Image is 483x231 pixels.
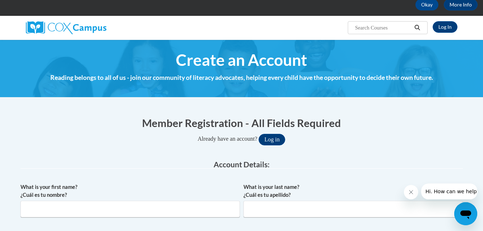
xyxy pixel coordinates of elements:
[454,202,477,225] iframe: Button to launch messaging window
[4,5,58,11] span: Hi. How can we help?
[243,183,463,199] label: What is your last name? ¿Cuál es tu apellido?
[421,184,477,199] iframe: Message from company
[354,23,412,32] input: Search Courses
[198,136,258,142] span: Already have an account?
[412,23,423,32] button: Search
[259,134,285,145] button: Log in
[404,185,418,199] iframe: Close message
[433,21,457,33] a: Log In
[20,201,240,217] input: Metadata input
[20,115,463,130] h1: Member Registration - All Fields Required
[243,201,463,217] input: Metadata input
[26,21,106,34] img: Cox Campus
[20,73,463,82] h4: Reading belongs to all of us - join our community of literacy advocates, helping every child have...
[214,160,270,169] span: Account Details:
[176,50,307,69] span: Create an Account
[20,183,240,199] label: What is your first name? ¿Cuál es tu nombre?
